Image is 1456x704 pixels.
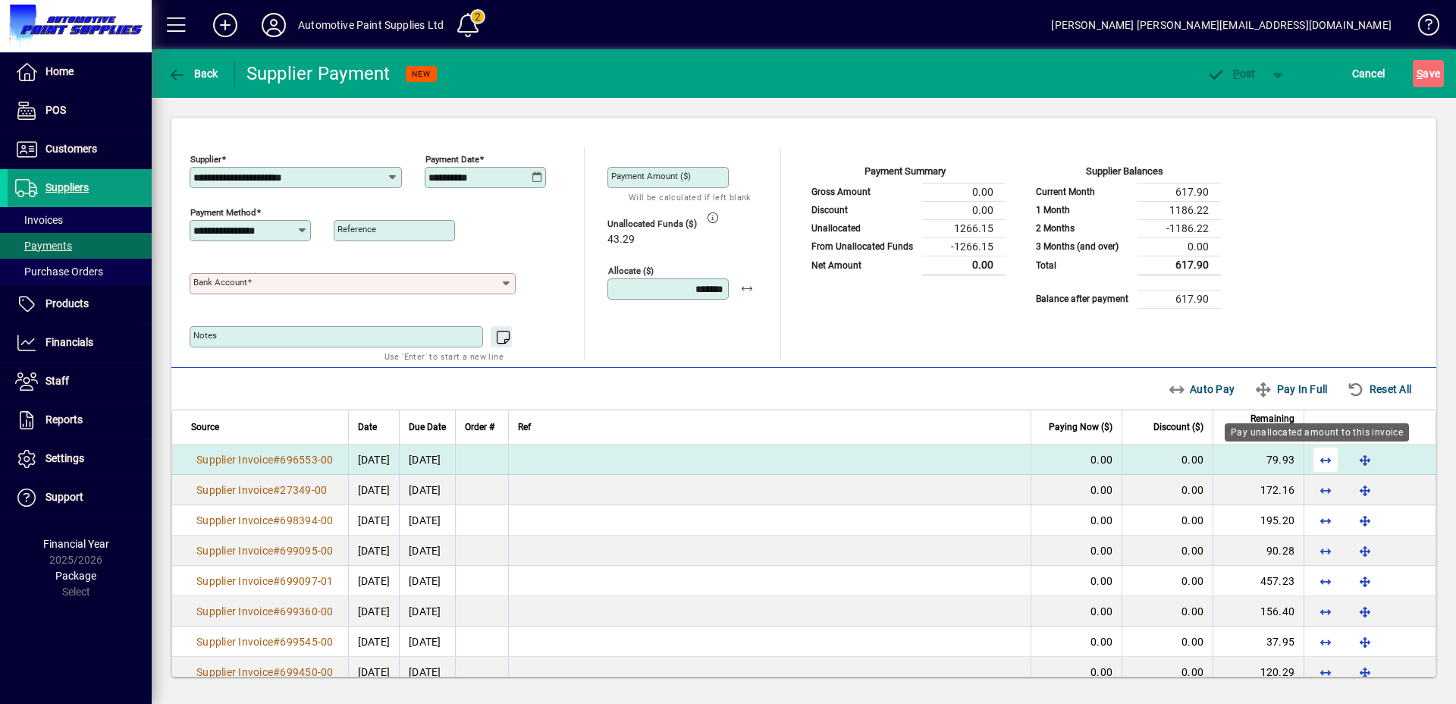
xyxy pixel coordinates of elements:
td: [DATE] [399,505,455,536]
a: POS [8,92,152,130]
mat-label: Reference [337,224,376,234]
mat-label: Payment method [190,207,256,218]
mat-hint: Use 'Enter' to start a new line [384,347,504,365]
span: 79.93 [1266,454,1294,466]
span: # [273,636,280,648]
a: Invoices [8,207,152,233]
td: 2 Months [1028,219,1137,237]
span: Supplier Invoice [196,514,273,526]
td: Discount [804,201,922,219]
span: 699360-00 [280,605,333,618]
td: 0.00 [922,256,1006,275]
td: 0.00 [1137,237,1221,256]
span: Reports [45,413,83,426]
span: 172.16 [1260,484,1295,496]
span: [DATE] [358,605,391,618]
td: -1266.15 [922,237,1006,256]
span: Date [358,419,377,435]
span: Invoices [15,214,63,226]
span: Supplier Invoice [196,454,273,466]
a: Settings [8,440,152,478]
span: [DATE] [358,454,391,466]
span: Reset All [1347,377,1411,401]
td: Current Month [1028,183,1137,201]
td: -1186.22 [1137,219,1221,237]
span: ave [1417,61,1440,86]
app-page-summary-card: Payment Summary [804,148,1006,276]
mat-label: Payment Date [425,154,479,165]
span: 0.00 [1090,605,1112,618]
span: 37.95 [1266,636,1294,648]
span: Pay In Full [1254,377,1327,401]
div: Supplier Balances [1028,164,1221,183]
span: Customers [45,143,97,155]
mat-label: Notes [193,330,217,341]
span: S [1417,68,1423,80]
span: Cancel [1352,61,1385,86]
td: 1186.22 [1137,201,1221,219]
span: # [273,514,280,526]
span: # [273,575,280,587]
span: Supplier Invoice [196,484,273,496]
a: Staff [8,363,152,401]
a: Supplier Invoice#699097-01 [191,573,339,589]
span: 0.00 [1181,666,1203,678]
span: 457.23 [1260,575,1295,587]
a: Supplier Invoice#699095-00 [191,542,339,559]
span: Financial Year [43,538,109,550]
mat-label: Supplier [190,154,221,165]
span: Order # [465,419,494,435]
a: Financials [8,324,152,362]
span: 0.00 [1090,575,1112,587]
span: 699095-00 [280,545,333,557]
td: Net Amount [804,256,922,275]
span: Products [45,297,89,310]
span: Discount ($) [1153,419,1203,435]
span: Unallocated Funds ($) [607,219,698,229]
a: Support [8,479,152,517]
span: # [273,484,280,496]
span: 698394-00 [280,514,333,526]
td: 617.90 [1137,183,1221,201]
span: Paying Now ($) [1049,419,1112,435]
span: 0.00 [1181,575,1203,587]
span: 0.00 [1090,514,1112,526]
app-page-header-button: Back [152,60,235,87]
span: POS [45,104,66,116]
span: 0.00 [1181,454,1203,466]
td: From Unallocated Funds [804,237,922,256]
button: Cancel [1348,60,1389,87]
button: Add [201,11,249,39]
span: [DATE] [358,545,391,557]
mat-label: Bank Account [193,277,247,288]
span: Supplier Invoice [196,666,273,678]
span: 0.00 [1090,636,1112,648]
span: Staff [45,375,69,387]
span: Source [191,419,219,435]
a: Reports [8,401,152,439]
span: 156.40 [1260,605,1295,618]
button: Pay In Full [1248,376,1333,403]
app-page-summary-card: Supplier Balances [1028,148,1221,309]
span: 699097-01 [280,575,333,587]
button: Profile [249,11,298,39]
span: 27349-00 [280,484,327,496]
span: 0.00 [1181,484,1203,496]
span: [DATE] [358,575,391,587]
span: 699545-00 [280,636,333,648]
span: [DATE] [358,484,391,496]
td: [DATE] [399,596,455,627]
span: Payments [15,240,72,252]
span: 699450-00 [280,666,333,678]
a: Supplier Invoice#698394-00 [191,512,339,529]
span: Supplier Invoice [196,605,273,618]
td: [DATE] [399,475,455,505]
span: 0.00 [1090,484,1112,496]
span: # [273,666,280,678]
td: [DATE] [399,627,455,657]
span: 0.00 [1181,545,1203,557]
span: [DATE] [358,514,391,526]
span: Ref [518,419,531,435]
button: Auto Pay [1162,376,1241,403]
div: Automotive Paint Supplies Ltd [298,13,444,37]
